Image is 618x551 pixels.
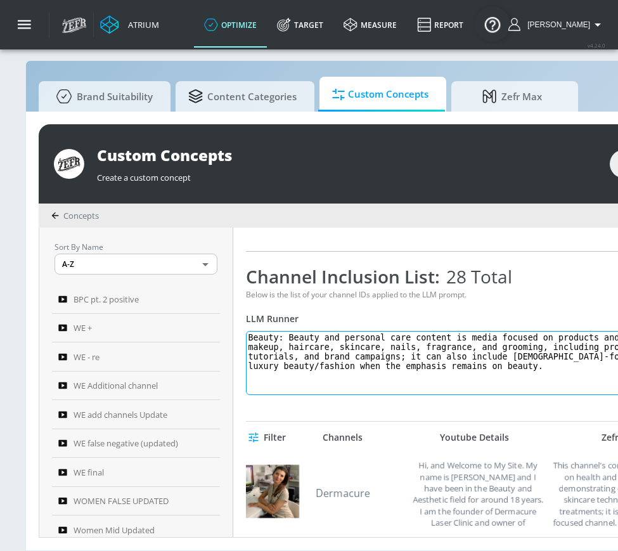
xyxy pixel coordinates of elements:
[404,432,544,443] div: Youtube Details
[522,20,590,29] span: login as: aracely.alvarenga@zefr.com
[74,320,92,335] span: WE +
[74,493,169,509] span: WOMEN FALSE UPDATED
[52,429,220,458] a: WE false negative (updated)
[74,349,100,365] span: WE - re
[508,17,605,32] button: [PERSON_NAME]
[251,430,286,446] span: Filter
[97,145,597,165] div: Custom Concepts
[74,378,158,393] span: WE Additional channel
[52,400,220,429] a: WE add channels Update
[440,264,512,288] span: 28 Total
[332,79,428,110] span: Custom Concepts
[74,465,104,480] span: WE final
[55,254,217,275] div: A-Z
[333,2,407,48] a: measure
[52,285,220,314] a: BPC pt. 2 positive
[74,436,178,451] span: WE false negative (updated)
[55,240,217,254] p: Sort By Name
[464,81,560,112] span: Zefr Max
[51,81,153,112] span: Brand Suitability
[97,165,597,183] div: Create a custom concept
[475,6,510,42] button: Open Resource Center
[188,81,297,112] span: Content Categories
[316,486,404,500] a: Dermacure
[100,15,159,34] a: Atrium
[323,432,363,443] div: Channels
[63,210,99,221] span: Concepts
[52,487,220,516] a: WOMEN FALSE UPDATED
[52,342,220,372] a: WE - re
[407,2,473,48] a: Report
[194,2,267,48] a: optimize
[52,458,220,487] a: WE final
[267,2,333,48] a: Target
[52,314,220,343] a: WE +
[74,292,139,307] span: BPC pt. 2 positive
[588,42,605,49] span: v 4.24.0
[52,372,220,401] a: WE Additional channel
[52,515,220,545] a: Women Mid Updated
[411,460,545,526] div: Hi, and Welcome to My Site. My name is Eleonora and I have been in the Beauty and Aesthetic field...
[74,407,167,422] span: WE add channels Update
[74,522,155,538] span: Women Mid Updated
[246,465,299,518] img: UCb05z124a7aupkufKh1FRFg
[246,426,291,450] button: Filter
[51,210,99,221] div: Concepts
[123,19,159,30] div: Atrium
